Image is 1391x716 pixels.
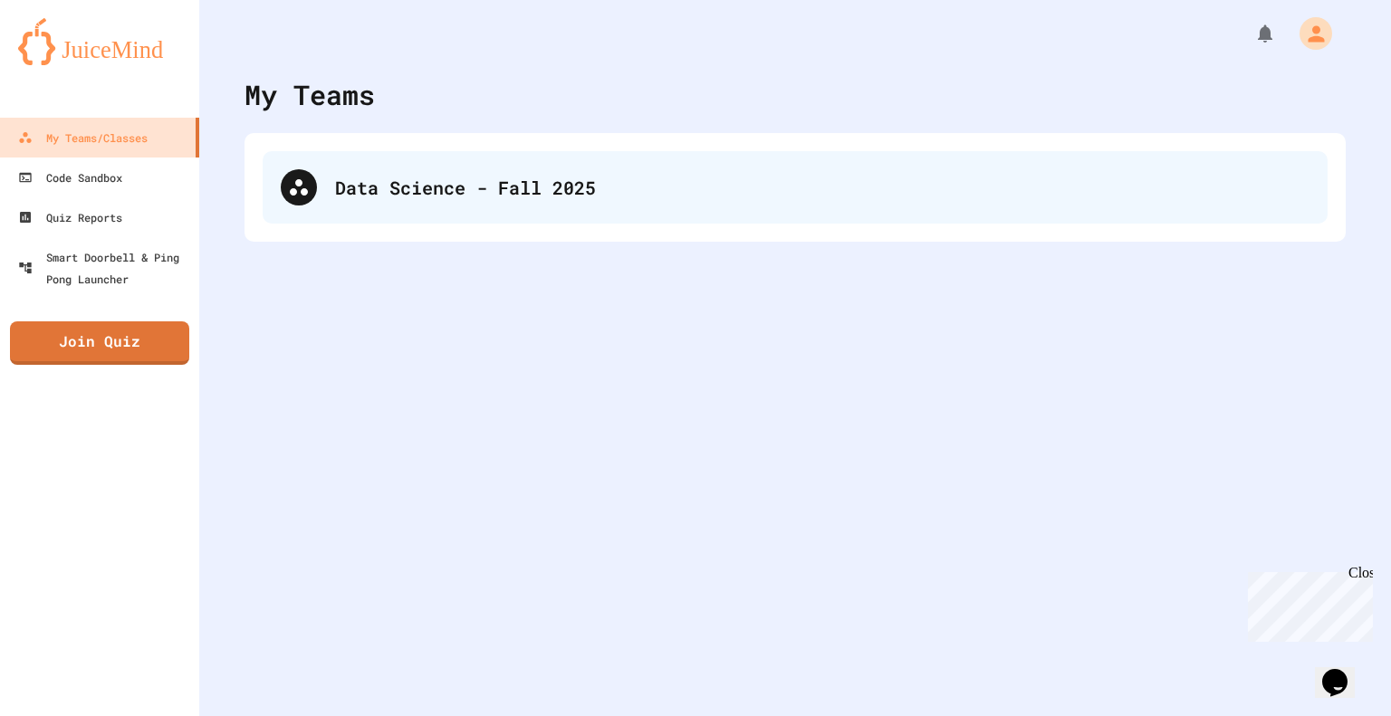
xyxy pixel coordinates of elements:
a: Join Quiz [10,321,189,365]
div: My Account [1281,13,1337,54]
div: Quiz Reports [18,206,122,228]
img: logo-orange.svg [18,18,181,65]
div: Data Science - Fall 2025 [263,151,1328,224]
div: Data Science - Fall 2025 [335,174,1309,201]
div: Code Sandbox [18,167,122,188]
div: Chat with us now!Close [7,7,125,115]
div: My Notifications [1221,18,1281,49]
div: My Teams/Classes [18,127,148,148]
iframe: chat widget [1315,644,1373,698]
div: Smart Doorbell & Ping Pong Launcher [18,246,192,290]
div: My Teams [245,74,375,115]
iframe: chat widget [1241,565,1373,642]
